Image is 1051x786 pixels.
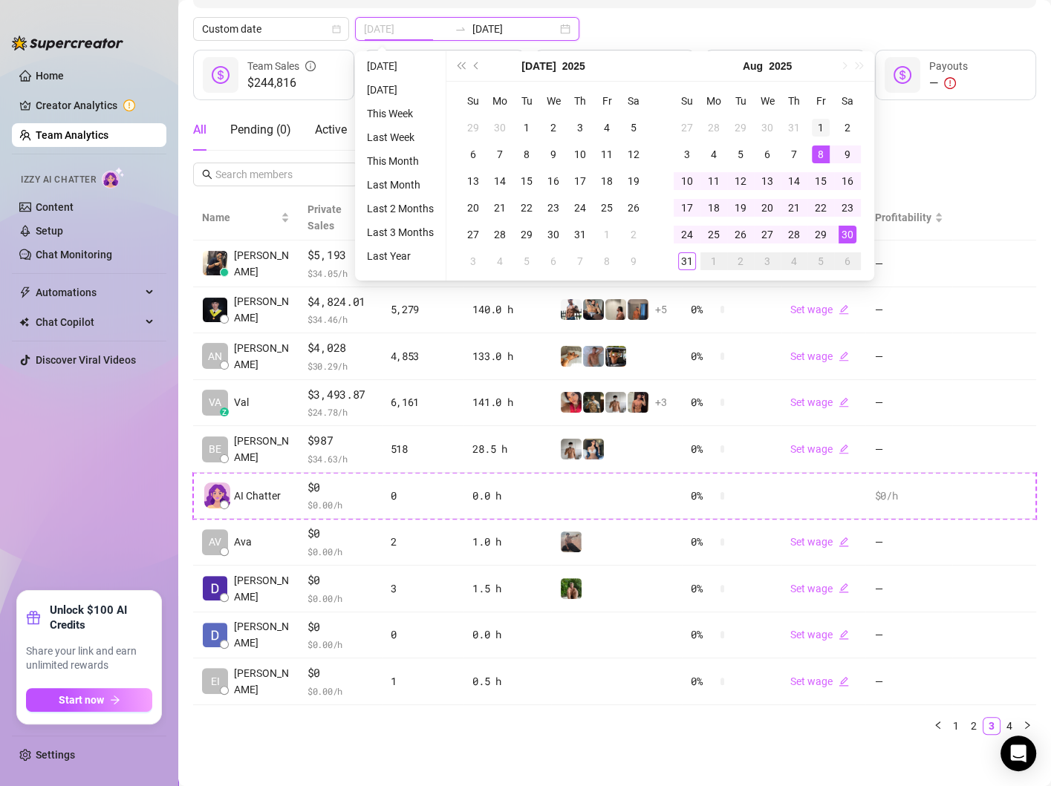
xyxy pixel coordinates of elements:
td: 2025-09-04 [781,248,807,275]
img: Tony [583,392,604,413]
div: 3 [678,145,696,163]
div: 16 [544,172,562,190]
div: 9 [544,145,562,163]
div: 5 [812,252,830,270]
a: Team Analytics [36,129,108,141]
td: 2025-07-11 [593,141,620,168]
div: 2 [625,226,642,243]
td: 2025-07-20 [460,194,487,221]
div: 27 [678,119,696,137]
td: 2025-08-08 [807,141,834,168]
a: Set wageedit [790,629,849,641]
th: Tu [513,88,540,114]
span: Start now [59,694,104,706]
a: 2 [966,718,982,734]
td: 2025-08-15 [807,168,834,194]
div: 11 [705,172,723,190]
div: 20 [464,199,482,217]
div: 17 [571,172,589,190]
div: 18 [598,172,616,190]
a: 4 [1001,718,1018,734]
span: $4,824.01 [308,293,373,311]
div: 29 [812,226,830,243]
td: 2025-06-29 [460,114,487,141]
a: Set wageedit [790,443,849,455]
div: 28 [491,226,509,243]
div: 28 [705,119,723,137]
div: 15 [812,172,830,190]
td: 2025-07-18 [593,168,620,194]
span: dollar-circle [894,66,911,84]
span: thunderbolt [19,286,31,298]
span: edit [839,397,849,407]
span: Custom date [202,18,340,40]
li: Last Month [361,176,440,194]
button: Last year (Control + left) [452,51,469,81]
td: 2025-08-26 [727,221,754,248]
td: 2025-08-12 [727,168,754,194]
img: Derik Barron [203,576,227,600]
div: 24 [678,226,696,243]
td: 2025-09-06 [834,248,861,275]
div: 1 [812,119,830,137]
button: Choose a year [769,51,792,81]
div: 17 [678,199,696,217]
li: This Week [361,105,440,122]
td: 2025-06-30 [487,114,513,141]
div: 2 [839,119,856,137]
span: $244,816 [247,74,316,92]
span: Name [202,209,278,226]
span: Profitability [874,212,931,223]
td: 2025-07-30 [540,221,567,248]
div: 6 [544,252,562,270]
img: LC [561,531,582,552]
div: 4 [705,145,723,163]
li: 1 [947,717,965,735]
div: 29 [732,119,749,137]
td: 2025-07-06 [460,141,487,168]
li: 2 [965,717,983,735]
td: 2025-08-08 [593,248,620,275]
td: 2025-08-27 [754,221,781,248]
div: 5,279 [391,301,455,318]
td: 2025-07-04 [593,114,620,141]
td: 2025-08-19 [727,194,754,221]
li: This Month [361,152,440,170]
td: 2025-08-14 [781,168,807,194]
img: Ralphy [605,299,626,320]
div: 8 [518,145,536,163]
span: [PERSON_NAME] [234,247,290,280]
td: 2025-07-30 [754,114,781,141]
td: 2025-08-30 [834,221,861,248]
button: Choose a month [521,51,556,81]
div: 2 [544,119,562,137]
img: logo-BBDzfeDw.svg [12,36,123,50]
img: Vanessa [561,392,582,413]
th: Su [460,88,487,114]
span: right [1023,721,1032,730]
li: Last Year [361,247,440,265]
td: 2025-07-28 [700,114,727,141]
div: 22 [518,199,536,217]
span: swap-right [455,23,466,35]
input: End date [472,21,557,37]
td: 2025-07-03 [567,114,593,141]
img: Davis Armbrust [203,623,227,647]
div: 15 [518,172,536,190]
td: 2025-08-23 [834,194,861,221]
span: left [934,721,943,730]
img: aussieboy_j [561,439,582,459]
th: Su [674,88,700,114]
a: Settings [36,749,75,761]
div: 19 [732,199,749,217]
li: Next Page [1018,717,1036,735]
a: Home [36,70,64,82]
div: 30 [758,119,776,137]
div: 22 [812,199,830,217]
td: 2025-08-05 [513,248,540,275]
a: Set wageedit [790,304,849,315]
span: Payouts [929,60,968,72]
td: 2025-07-02 [540,114,567,141]
div: 21 [785,199,803,217]
td: 2025-07-31 [781,114,807,141]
